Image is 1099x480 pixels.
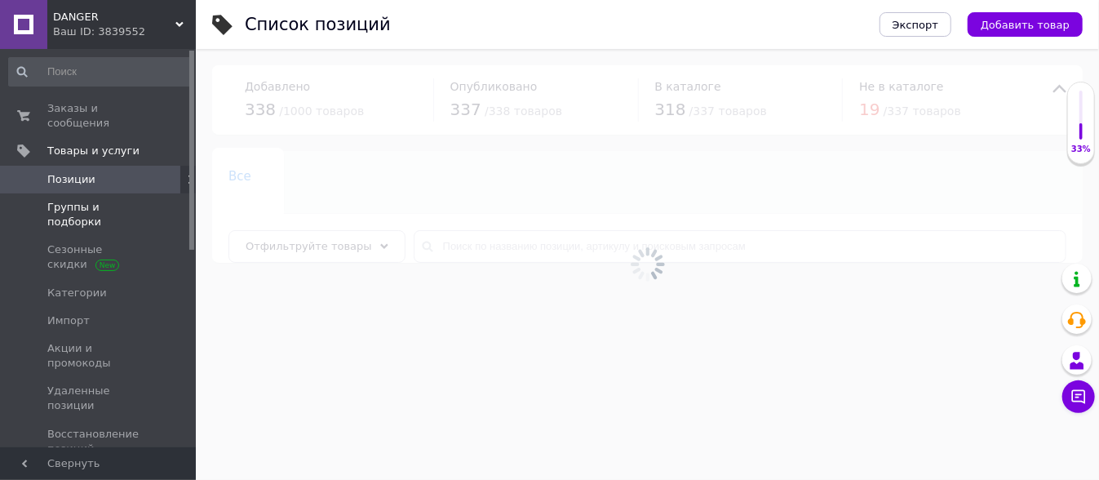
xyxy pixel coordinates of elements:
[47,242,151,272] span: Сезонные скидки
[8,57,193,87] input: Поиск
[53,10,175,24] span: DANGER
[47,313,90,328] span: Импорт
[47,101,151,131] span: Заказы и сообщения
[47,144,140,158] span: Товары и услуги
[47,384,151,413] span: Удаленные позиции
[981,19,1070,31] span: Добавить товар
[47,200,151,229] span: Группы и подборки
[47,341,151,371] span: Акции и промокоды
[47,427,151,456] span: Восстановление позиций
[1068,144,1094,155] div: 33%
[245,16,391,33] div: Список позиций
[968,12,1083,37] button: Добавить товар
[47,172,95,187] span: Позиции
[47,286,107,300] span: Категории
[1062,380,1095,413] button: Чат с покупателем
[880,12,951,37] button: Экспорт
[893,19,938,31] span: Экспорт
[53,24,196,39] div: Ваш ID: 3839552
